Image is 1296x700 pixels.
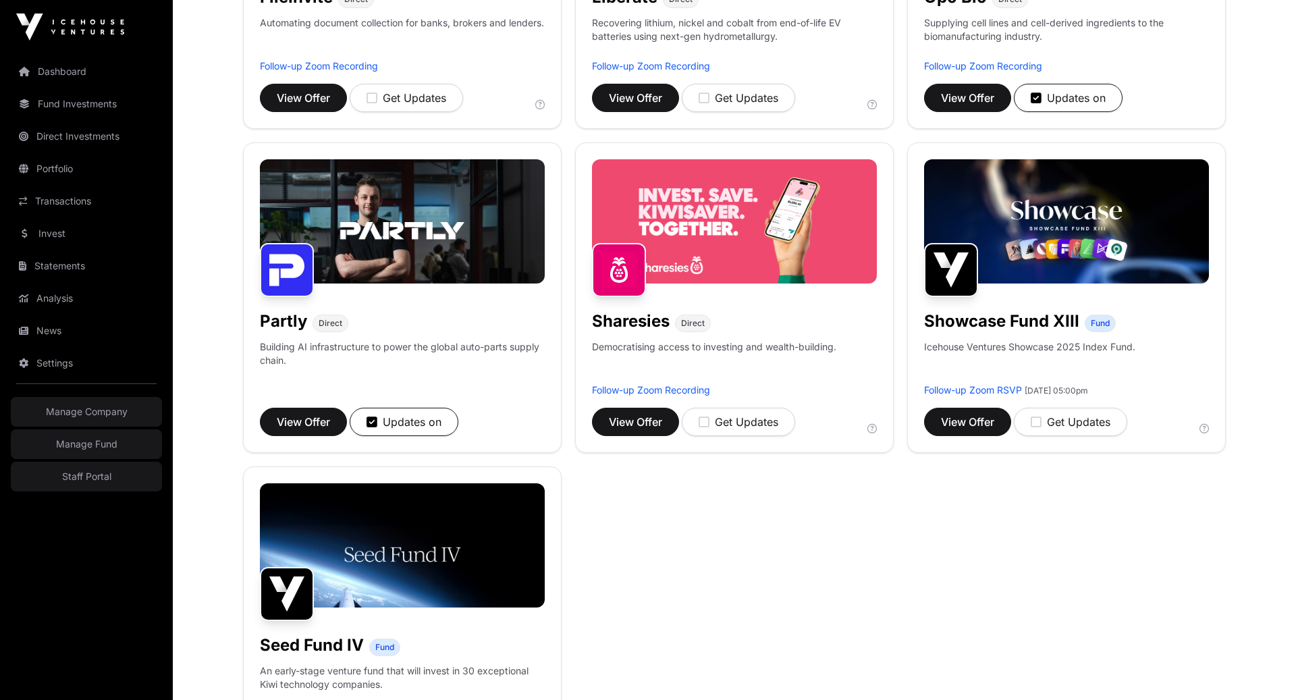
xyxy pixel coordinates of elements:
[1091,318,1110,329] span: Fund
[11,284,162,313] a: Analysis
[11,348,162,378] a: Settings
[11,219,162,248] a: Invest
[367,414,441,430] div: Updates on
[277,414,330,430] span: View Offer
[682,408,795,436] button: Get Updates
[16,14,124,41] img: Icehouse Ventures Logo
[924,408,1011,436] button: View Offer
[924,311,1079,332] h1: Showcase Fund XIII
[592,311,670,332] h1: Sharesies
[592,60,710,72] a: Follow-up Zoom Recording
[924,60,1042,72] a: Follow-up Zoom Recording
[260,567,314,621] img: Seed Fund IV
[924,243,978,297] img: Showcase Fund XIII
[924,384,1022,396] a: Follow-up Zoom RSVP
[609,414,662,430] span: View Offer
[350,408,458,436] button: Updates on
[681,318,705,329] span: Direct
[592,243,646,297] img: Sharesies
[11,429,162,459] a: Manage Fund
[592,84,679,112] button: View Offer
[11,251,162,281] a: Statements
[260,408,347,436] button: View Offer
[699,414,778,430] div: Get Updates
[11,397,162,427] a: Manage Company
[699,90,778,106] div: Get Updates
[924,84,1011,112] button: View Offer
[592,159,877,284] img: Sharesies-Banner.jpg
[11,122,162,151] a: Direct Investments
[11,89,162,119] a: Fund Investments
[260,243,314,297] img: Partly
[1031,414,1110,430] div: Get Updates
[277,90,330,106] span: View Offer
[1014,84,1123,112] button: Updates on
[924,159,1209,284] img: Showcase-Fund-Banner-1.jpg
[11,57,162,86] a: Dashboard
[260,60,378,72] a: Follow-up Zoom Recording
[260,664,545,691] p: An early-stage venture fund that will invest in 30 exceptional Kiwi technology companies.
[11,462,162,491] a: Staff Portal
[1228,635,1296,700] iframe: Chat Widget
[375,642,394,653] span: Fund
[592,384,710,396] a: Follow-up Zoom Recording
[11,154,162,184] a: Portfolio
[11,316,162,346] a: News
[682,84,795,112] button: Get Updates
[260,483,545,608] img: Seed-Fund-4_Banner.jpg
[941,414,994,430] span: View Offer
[260,311,307,332] h1: Partly
[260,84,347,112] button: View Offer
[367,90,446,106] div: Get Updates
[924,340,1135,354] p: Icehouse Ventures Showcase 2025 Index Fund.
[260,16,544,59] p: Automating document collection for banks, brokers and lenders.
[1025,385,1088,396] span: [DATE] 05:00pm
[592,16,877,59] p: Recovering lithium, nickel and cobalt from end-of-life EV batteries using next-gen hydrometallurgy.
[592,340,836,383] p: Democratising access to investing and wealth-building.
[260,159,545,284] img: Partly-Banner.jpg
[11,186,162,216] a: Transactions
[260,340,545,383] p: Building AI infrastructure to power the global auto-parts supply chain.
[1031,90,1106,106] div: Updates on
[924,16,1209,43] p: Supplying cell lines and cell-derived ingredients to the biomanufacturing industry.
[260,635,364,656] h1: Seed Fund IV
[319,318,342,329] span: Direct
[609,90,662,106] span: View Offer
[1014,408,1127,436] button: Get Updates
[592,408,679,436] button: View Offer
[941,90,994,106] span: View Offer
[350,84,463,112] button: Get Updates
